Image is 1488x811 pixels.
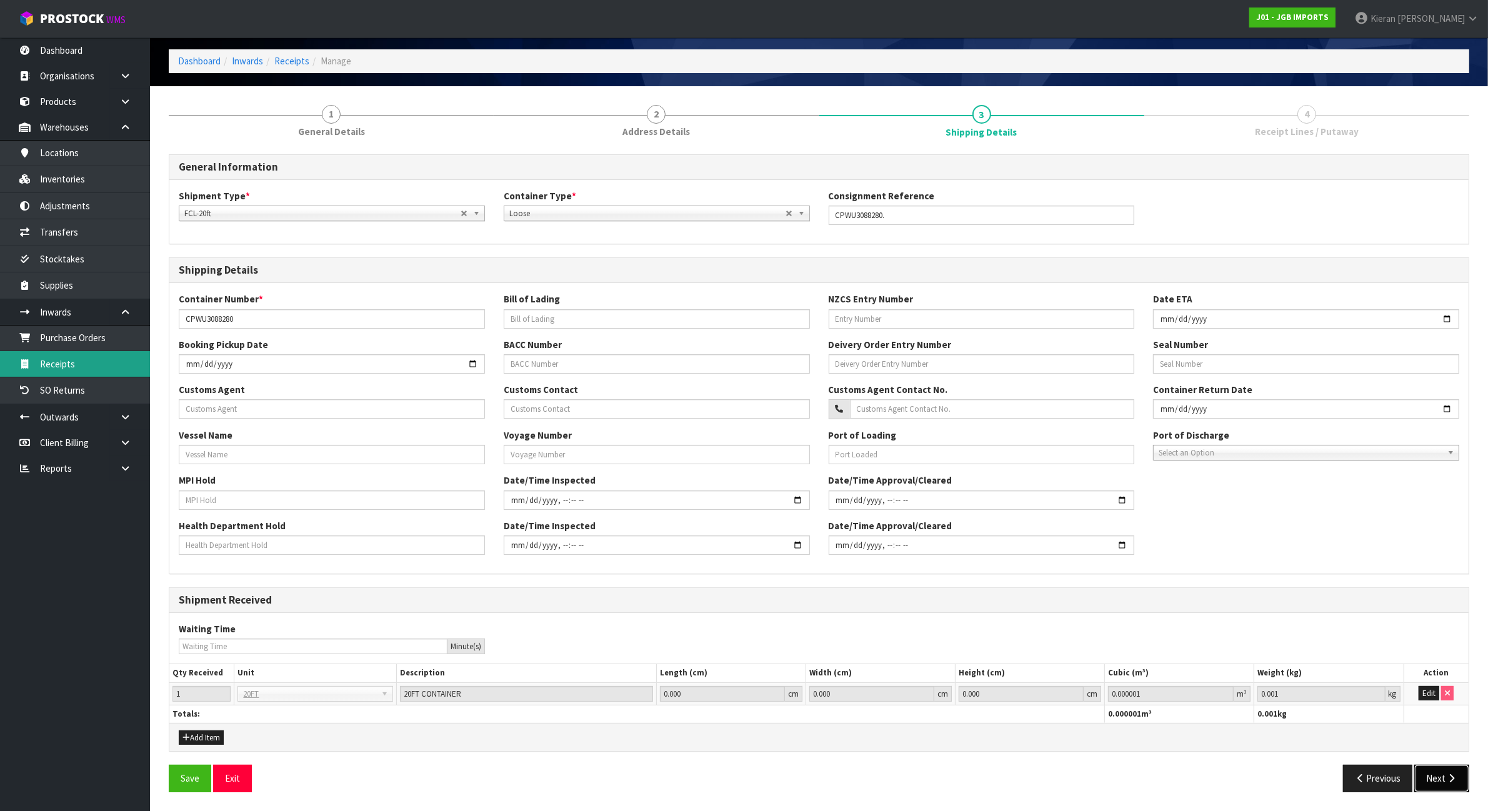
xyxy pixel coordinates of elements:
th: Totals: [169,705,1105,723]
button: Add Item [179,730,224,745]
label: Booking Pickup Date [179,338,268,351]
input: Date/Time Inspected [504,490,810,510]
img: cube-alt.png [19,11,34,26]
div: kg [1386,686,1401,702]
span: Kieran [1371,12,1396,24]
input: Health Department Hold [179,535,485,555]
h3: Shipment Received [179,594,1459,606]
span: Shipping Details [169,145,1469,801]
strong: J01 - JGB IMPORTS [1256,12,1329,22]
th: m³ [1105,705,1254,723]
label: Date/Time Approval/Cleared [829,474,952,487]
input: Bill of Lading [504,309,810,329]
label: Date/Time Inspected [504,474,596,487]
label: NZCS Entry Number [829,292,914,306]
label: Container Number [179,292,263,306]
button: Previous [1343,765,1413,792]
input: Cubic [1108,686,1234,702]
span: ProStock [40,11,104,27]
th: Description [397,664,657,682]
input: Consignment Reference [829,206,1135,225]
div: cm [1084,686,1101,702]
button: Exit [213,765,252,792]
div: Minute(s) [447,639,485,654]
input: Customs Agent [179,399,485,419]
span: 4 [1297,105,1316,124]
label: Health Department Hold [179,519,286,532]
th: Width (cm) [806,664,956,682]
a: Receipts [274,55,309,67]
input: Height [959,686,1084,702]
label: Voyage Number [504,429,572,442]
div: m³ [1234,686,1251,702]
input: Cont. Bookin Date [179,354,485,374]
label: Date/Time Inspected [504,519,596,532]
input: Qty Received [172,686,231,702]
span: Loose [509,206,786,221]
label: Shipment Type [179,189,250,202]
label: BACC Number [504,338,562,351]
input: Customs Agent Contact No. [850,399,1135,419]
span: 20FT [243,687,376,702]
input: Entry Number [829,309,1135,329]
input: Width [809,686,934,702]
input: BACC Number [504,354,810,374]
small: WMS [106,14,126,26]
label: Date/Time Approval/Cleared [829,519,952,532]
span: 0.001 [1257,709,1277,719]
input: Length [660,686,785,702]
span: FCL-20ft [184,206,461,221]
button: Edit [1419,686,1439,701]
th: Action [1404,664,1469,682]
a: J01 - JGB IMPORTS [1249,7,1336,27]
span: 2 [647,105,666,124]
span: 0.000001 [1108,709,1141,719]
a: Dashboard [178,55,221,67]
label: Date ETA [1153,292,1192,306]
label: Bill of Lading [504,292,560,306]
th: Height (cm) [956,664,1105,682]
label: Waiting Time [179,622,236,635]
label: Container Type [504,189,576,202]
label: Port of Discharge [1153,429,1229,442]
label: Vessel Name [179,429,232,442]
h3: General Information [179,161,1459,173]
input: Description [400,686,653,702]
label: Seal Number [1153,338,1208,351]
span: Select an Option [1159,445,1442,460]
input: Date/Time Inspected [829,490,1135,510]
input: Weight [1257,686,1385,702]
button: Save [169,765,211,792]
label: Port of Loading [829,429,897,442]
input: Port Loaded [829,445,1135,464]
a: Inwards [232,55,263,67]
input: Date/Time Inspected [504,535,810,555]
span: General Details [298,125,365,138]
label: Container Return Date [1153,383,1252,396]
input: Container Return Date [1153,399,1459,419]
input: MPI Hold [179,490,485,510]
label: Customs Contact [504,383,578,396]
label: MPI Hold [179,474,216,487]
button: Next [1414,765,1469,792]
input: Voyage Number [504,445,810,464]
input: Vessel Name [179,445,485,464]
span: Address Details [622,125,690,138]
input: Seal Number [1153,354,1459,374]
span: Manage [321,55,351,67]
span: [PERSON_NAME] [1397,12,1465,24]
th: Qty Received [169,664,234,682]
input: Deivery Order Entry Number [829,354,1135,374]
input: Customs Contact [504,399,810,419]
th: Length (cm) [657,664,806,682]
input: Container Number [179,309,485,329]
label: Customs Agent [179,383,245,396]
th: Cubic (m³) [1105,664,1254,682]
input: Date/Time Inspected [829,535,1135,555]
th: Unit [234,664,397,682]
label: Deivery Order Entry Number [829,338,952,351]
label: Customs Agent Contact No. [829,383,948,396]
span: Receipt Lines / Putaway [1255,125,1359,138]
div: cm [934,686,952,702]
span: 3 [972,105,991,124]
